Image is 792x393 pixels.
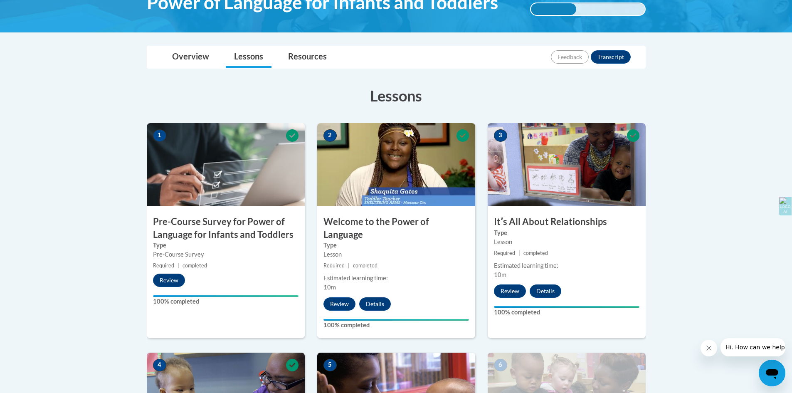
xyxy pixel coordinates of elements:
[153,241,299,250] label: Type
[488,215,646,228] h3: Itʹs All About Relationships
[523,250,548,256] span: completed
[494,237,639,247] div: Lesson
[494,284,526,298] button: Review
[5,6,67,12] span: Hi. How can we help?
[323,250,469,259] div: Lesson
[494,250,515,256] span: Required
[720,338,785,356] iframe: Message from company
[147,85,646,106] h3: Lessons
[153,359,166,371] span: 4
[164,46,217,68] a: Overview
[323,129,337,142] span: 2
[759,360,785,386] iframe: Button to launch messaging window
[226,46,271,68] a: Lessons
[153,295,299,297] div: Your progress
[323,262,345,269] span: Required
[147,215,305,241] h3: Pre-Course Survey for Power of Language for Infants and Toddlers
[494,271,506,278] span: 10m
[317,123,475,206] img: Course Image
[494,129,507,142] span: 3
[530,284,561,298] button: Details
[323,274,469,283] div: Estimated learning time:
[153,297,299,306] label: 100% completed
[183,262,207,269] span: completed
[317,215,475,241] h3: Welcome to the Power of Language
[147,123,305,206] img: Course Image
[494,261,639,270] div: Estimated learning time:
[494,308,639,317] label: 100% completed
[178,262,179,269] span: |
[323,297,355,311] button: Review
[153,274,185,287] button: Review
[494,228,639,237] label: Type
[701,340,717,356] iframe: Close message
[153,129,166,142] span: 1
[494,306,639,308] div: Your progress
[153,250,299,259] div: Pre-Course Survey
[323,284,336,291] span: 10m
[153,262,174,269] span: Required
[280,46,335,68] a: Resources
[323,359,337,371] span: 5
[323,241,469,250] label: Type
[353,262,377,269] span: completed
[359,297,391,311] button: Details
[531,3,576,15] div: 40% complete
[494,359,507,371] span: 6
[518,250,520,256] span: |
[551,50,589,64] button: Feedback
[323,319,469,321] div: Your progress
[348,262,350,269] span: |
[591,50,631,64] button: Transcript
[323,321,469,330] label: 100% completed
[488,123,646,206] img: Course Image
